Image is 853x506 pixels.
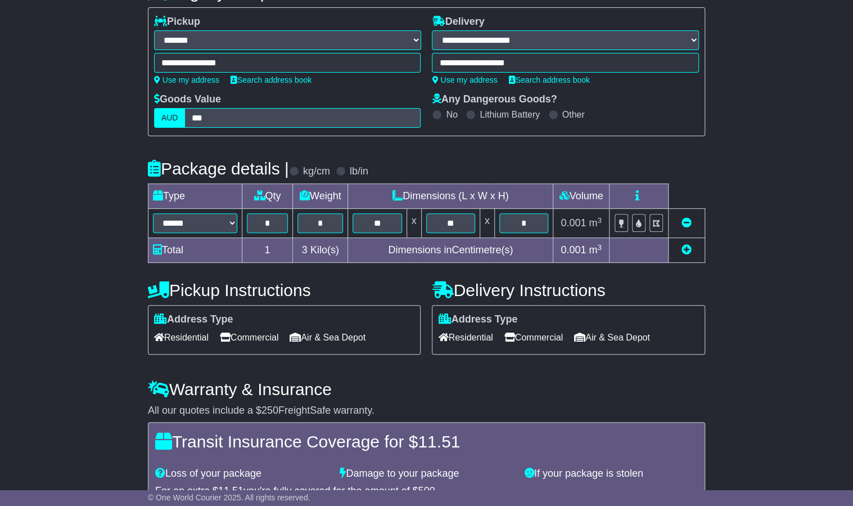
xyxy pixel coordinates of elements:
label: kg/cm [303,165,330,178]
span: 250 [261,405,278,416]
a: Search address book [231,75,312,84]
h4: Warranty & Insurance [148,380,705,398]
h4: Transit Insurance Coverage for $ [155,432,698,451]
h4: Delivery Instructions [432,281,705,299]
td: 1 [242,238,292,263]
td: Weight [293,184,348,209]
div: All our quotes include a $ FreightSafe warranty. [148,405,705,417]
label: Any Dangerous Goods? [432,93,557,106]
span: m [589,244,602,256]
h4: Pickup Instructions [148,281,421,299]
td: Dimensions (L x W x H) [348,184,553,209]
label: Goods Value [154,93,221,106]
span: 0.001 [561,217,586,229]
label: Pickup [154,16,200,28]
span: © One World Courier 2025. All rights reserved. [148,493,310,502]
a: Add new item [682,244,692,256]
sup: 3 [597,216,602,225]
span: Residential [438,329,493,346]
label: AUD [154,108,186,128]
h4: Package details | [148,159,289,178]
sup: 3 [597,243,602,252]
a: Remove this item [682,217,692,229]
a: Search address book [509,75,590,84]
div: Loss of your package [150,468,334,480]
label: Lithium Battery [480,109,540,120]
span: 11.51 [218,485,243,496]
div: Damage to your package [334,468,518,480]
span: Commercial [220,329,278,346]
label: No [446,109,457,120]
td: x [480,209,494,238]
span: m [589,217,602,229]
td: Total [148,238,242,263]
span: 0.001 [561,244,586,256]
span: 3 [302,244,308,256]
span: Commercial [504,329,563,346]
span: Air & Sea Depot [290,329,365,346]
span: Air & Sea Depot [574,329,650,346]
label: Address Type [438,314,517,326]
td: Kilo(s) [293,238,348,263]
a: Use my address [432,75,497,84]
td: Type [148,184,242,209]
span: 500 [418,485,435,496]
label: lb/in [350,165,368,178]
td: Volume [553,184,610,209]
td: x [407,209,421,238]
label: Delivery [432,16,484,28]
td: Qty [242,184,292,209]
td: Dimensions in Centimetre(s) [348,238,553,263]
a: Use my address [154,75,219,84]
div: If your package is stolen [519,468,703,480]
label: Address Type [154,314,233,326]
span: 11.51 [418,432,460,451]
span: Residential [154,329,209,346]
div: For an extra $ you're fully covered for the amount of $ . [155,485,698,498]
label: Other [562,109,585,120]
